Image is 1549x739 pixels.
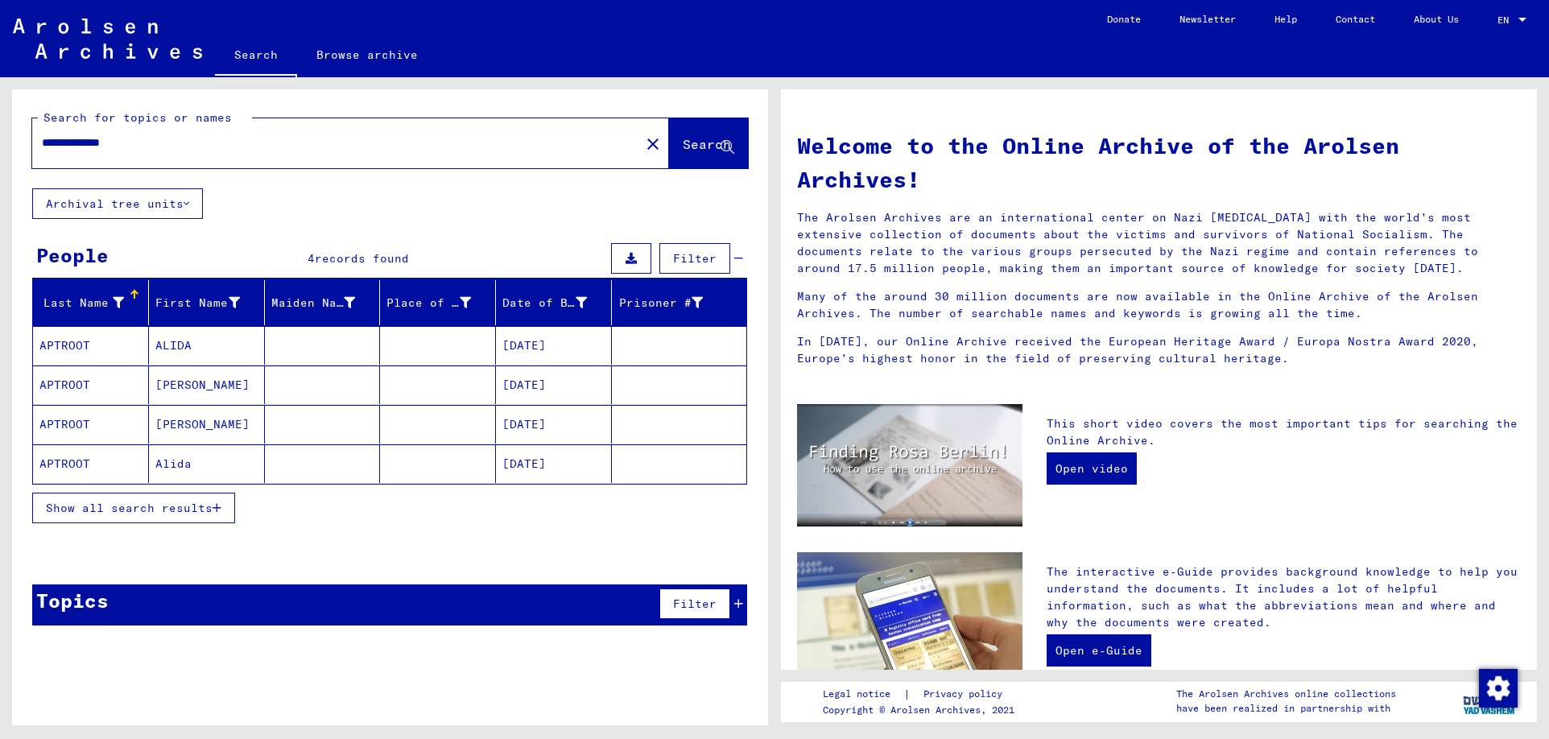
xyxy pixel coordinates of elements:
[643,134,663,154] mat-icon: close
[308,251,315,266] span: 4
[1176,687,1396,701] p: The Arolsen Archives online collections
[1479,669,1518,708] img: Change consent
[315,251,409,266] span: records found
[797,333,1521,367] p: In [DATE], our Online Archive received the European Heritage Award / Europa Nostra Award 2020, Eu...
[673,597,717,611] span: Filter
[502,295,587,312] div: Date of Birth
[33,280,149,325] mat-header-cell: Last Name
[823,686,1022,703] div: |
[46,501,213,515] span: Show all search results
[1478,668,1517,707] div: Change consent
[618,290,727,316] div: Prisoner #
[271,295,356,312] div: Maiden Name
[496,444,612,483] mat-cell: [DATE]
[32,493,235,523] button: Show all search results
[502,290,611,316] div: Date of Birth
[637,127,669,159] button: Clear
[297,35,437,74] a: Browse archive
[36,586,109,615] div: Topics
[33,405,149,444] mat-cell: APTROOT
[271,290,380,316] div: Maiden Name
[612,280,746,325] mat-header-cell: Prisoner #
[659,243,730,274] button: Filter
[797,552,1022,703] img: eguide.jpg
[911,686,1022,703] a: Privacy policy
[797,209,1521,277] p: The Arolsen Archives are an international center on Nazi [MEDICAL_DATA] with the world’s most ext...
[496,280,612,325] mat-header-cell: Date of Birth
[149,280,265,325] mat-header-cell: First Name
[1047,452,1137,485] a: Open video
[215,35,297,77] a: Search
[797,288,1521,322] p: Many of the around 30 million documents are now available in the Online Archive of the Arolsen Ar...
[149,444,265,483] mat-cell: Alida
[13,19,202,59] img: Arolsen_neg.svg
[618,295,703,312] div: Prisoner #
[1047,634,1151,667] a: Open e-Guide
[683,136,731,152] span: Search
[496,405,612,444] mat-cell: [DATE]
[155,295,240,312] div: First Name
[1047,564,1521,631] p: The interactive e-Guide provides background knowledge to help you understand the documents. It in...
[669,118,748,168] button: Search
[1176,701,1396,716] p: have been realized in partnership with
[149,326,265,365] mat-cell: ALIDA
[386,290,495,316] div: Place of Birth
[43,110,232,125] mat-label: Search for topics or names
[265,280,381,325] mat-header-cell: Maiden Name
[1460,681,1520,721] img: yv_logo.png
[36,241,109,270] div: People
[1047,415,1521,449] p: This short video covers the most important tips for searching the Online Archive.
[380,280,496,325] mat-header-cell: Place of Birth
[155,290,264,316] div: First Name
[797,404,1022,526] img: video.jpg
[496,365,612,404] mat-cell: [DATE]
[149,405,265,444] mat-cell: [PERSON_NAME]
[659,588,730,619] button: Filter
[33,444,149,483] mat-cell: APTROOT
[33,365,149,404] mat-cell: APTROOT
[32,188,203,219] button: Archival tree units
[149,365,265,404] mat-cell: [PERSON_NAME]
[823,686,903,703] a: Legal notice
[673,251,717,266] span: Filter
[496,326,612,365] mat-cell: [DATE]
[39,290,148,316] div: Last Name
[386,295,471,312] div: Place of Birth
[823,703,1022,717] p: Copyright © Arolsen Archives, 2021
[33,326,149,365] mat-cell: APTROOT
[39,295,124,312] div: Last Name
[1497,14,1515,26] span: EN
[797,129,1521,196] h1: Welcome to the Online Archive of the Arolsen Archives!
